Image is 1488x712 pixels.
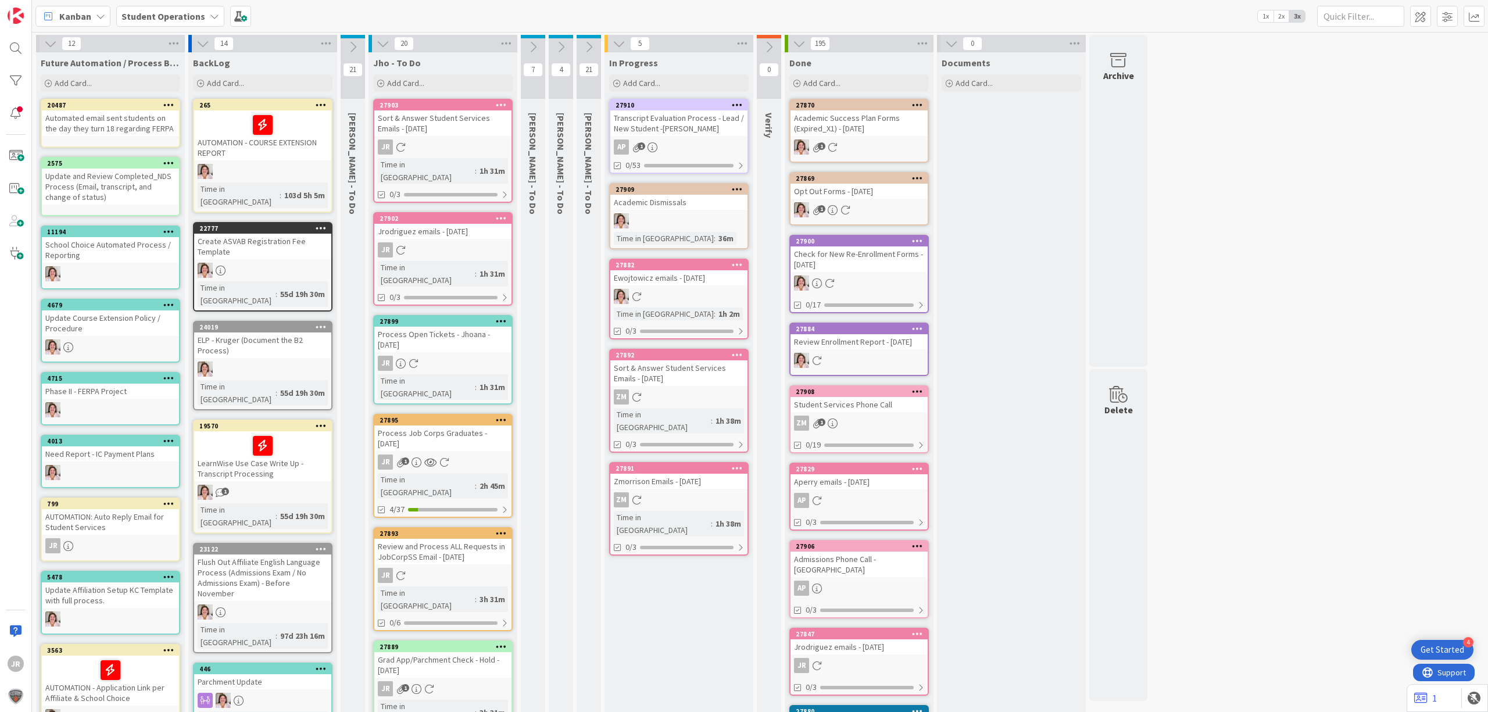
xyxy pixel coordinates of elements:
[42,266,179,281] div: EW
[374,356,512,371] div: JR
[791,100,928,136] div: 27870Academic Success Plan Forms (Expired_X1) - [DATE]
[41,226,180,289] a: 11194School Choice Automated Process / ReportingEW
[47,159,179,167] div: 2575
[796,465,928,473] div: 27829
[610,492,747,507] div: ZM
[373,527,513,631] a: 27893Review and Process ALL Requests in JobCorpSS Email - [DATE]JRTime in [GEOGRAPHIC_DATA]:3h 31...
[374,110,512,136] div: Sort & Answer Student Services Emails - [DATE]
[625,159,641,171] span: 0/53
[789,172,929,226] a: 27869Opt Out Forms - [DATE]EW
[477,593,508,606] div: 3h 31m
[198,183,280,208] div: Time in [GEOGRAPHIC_DATA]
[1411,640,1473,660] div: Open Get Started checklist, remaining modules: 4
[614,511,711,536] div: Time in [GEOGRAPHIC_DATA]
[42,499,179,535] div: 799AUTOMATION: Auto Reply Email for Student Services
[41,157,180,216] a: 2575Update and Review Completed_NDS Process (Email, transcript, and change of status)
[623,78,660,88] span: Add Card...
[42,465,179,480] div: EW
[42,446,179,461] div: Need Report - IC Payment Plans
[791,184,928,199] div: Opt Out Forms - [DATE]
[610,184,747,210] div: 27909Academic Dismissals
[277,510,328,523] div: 55d 19h 30m
[794,353,809,368] img: EW
[198,362,213,377] img: EW
[610,139,747,155] div: AP
[42,100,179,110] div: 20487
[791,464,928,474] div: 27829
[711,414,713,427] span: :
[477,267,508,280] div: 1h 31m
[716,307,743,320] div: 1h 2m
[610,389,747,405] div: ZM
[796,237,928,245] div: 27900
[1317,6,1404,27] input: Quick Filter...
[42,645,179,706] div: 3563AUTOMATION - Application Link per Affiliate & School Choice
[791,387,928,412] div: 27908Student Services Phone Call
[806,299,821,311] span: 0/17
[41,299,180,363] a: 4679Update Course Extension Policy / ProcedureEW
[609,259,749,339] a: 27882Ewojtowicz emails - [DATE]EWTime in [GEOGRAPHIC_DATA]:1h 2m0/3
[373,315,513,405] a: 27899Process Open Tickets - Jhoana - [DATE]JRTime in [GEOGRAPHIC_DATA]:1h 31m
[42,582,179,608] div: Update Affiliation Setup KC Template with full process.
[378,242,393,257] div: JR
[199,323,331,331] div: 24019
[42,373,179,384] div: 4715
[610,184,747,195] div: 27909
[374,415,512,425] div: 27895
[207,78,244,88] span: Add Card...
[614,307,714,320] div: Time in [GEOGRAPHIC_DATA]
[794,202,809,217] img: EW
[378,586,475,612] div: Time in [GEOGRAPHIC_DATA]
[41,99,180,148] a: 20487Automated email sent students on the day they turn 18 regarding FERPA
[609,349,749,453] a: 27892Sort & Answer Student Services Emails - [DATE]ZMTime in [GEOGRAPHIC_DATA]:1h 38m0/3
[791,173,928,199] div: 27869Opt Out Forms - [DATE]
[714,307,716,320] span: :
[374,213,512,224] div: 27902
[277,288,328,300] div: 55d 19h 30m
[796,174,928,183] div: 27869
[42,158,179,205] div: 2575Update and Review Completed_NDS Process (Email, transcript, and change of status)
[1463,637,1473,647] div: 4
[791,581,928,596] div: AP
[59,9,91,23] span: Kanban
[193,99,332,213] a: 265AUTOMATION - COURSE EXTENSION REPORTEWTime in [GEOGRAPHIC_DATA]:103d 5h 5m
[609,183,749,249] a: 27909Academic DismissalsEWTime in [GEOGRAPHIC_DATA]:36m
[378,473,475,499] div: Time in [GEOGRAPHIC_DATA]
[194,100,331,160] div: 265AUTOMATION - COURSE EXTENSION REPORT
[193,321,332,410] a: 24019ELP - Kruger (Document the B2 Process)EWTime in [GEOGRAPHIC_DATA]:55d 19h 30m
[194,362,331,377] div: EW
[374,415,512,451] div: 27895Process Job Corps Graduates - [DATE]
[789,463,929,531] a: 27829Aperry emails - [DATE]AP0/3
[625,325,636,337] span: 0/3
[956,78,993,88] span: Add Card...
[791,324,928,349] div: 27884Review Enrollment Report - [DATE]
[378,568,393,583] div: JR
[378,158,475,184] div: Time in [GEOGRAPHIC_DATA]
[380,643,512,651] div: 27889
[42,373,179,399] div: 4715Phase II - FERPA Project
[42,572,179,608] div: 5478Update Affiliation Setup KC Template with full process.
[711,517,713,530] span: :
[281,189,328,202] div: 103d 5h 5m
[610,100,747,110] div: 27910
[42,339,179,355] div: EW
[47,437,179,445] div: 4013
[374,100,512,110] div: 27903
[791,324,928,334] div: 27884
[198,604,213,620] img: EW
[806,439,821,451] span: 0/19
[374,539,512,564] div: Review and Process ALL Requests in JobCorpSS Email - [DATE]
[280,189,281,202] span: :
[193,420,332,534] a: 19570LearnWise Use Case Write Up - Transcript ProcessingEWTime in [GEOGRAPHIC_DATA]:55d 19h 30m
[373,99,513,203] a: 27903Sort & Answer Student Services Emails - [DATE]JRTime in [GEOGRAPHIC_DATA]:1h 31m0/3
[796,325,928,333] div: 27884
[616,261,747,269] div: 27882
[198,263,213,278] img: EW
[42,227,179,237] div: 11194
[389,503,405,516] span: 4/37
[198,503,276,529] div: Time in [GEOGRAPHIC_DATA]
[199,422,331,430] div: 19570
[791,474,928,489] div: Aperry emails - [DATE]
[42,158,179,169] div: 2575
[194,263,331,278] div: EW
